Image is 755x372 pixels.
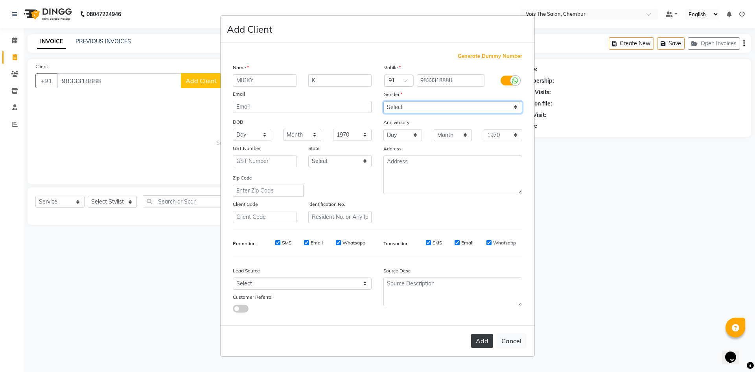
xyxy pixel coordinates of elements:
[233,294,273,301] label: Customer Referral
[233,185,304,197] input: Enter Zip Code
[496,333,527,348] button: Cancel
[458,52,522,60] span: Generate Dummy Number
[383,145,401,152] label: Address
[233,211,296,223] input: Client Code
[233,101,372,113] input: Email
[308,145,320,152] label: State
[383,64,401,71] label: Mobile
[233,240,256,247] label: Promotion
[308,211,372,223] input: Resident No. or Any Id
[417,74,485,87] input: Mobile
[383,119,409,126] label: Anniversary
[383,91,402,98] label: Gender
[383,267,411,274] label: Source Desc
[343,239,365,246] label: Whatsapp
[308,74,372,87] input: Last Name
[433,239,442,246] label: SMS
[233,74,296,87] input: First Name
[233,267,260,274] label: Lead Source
[383,240,409,247] label: Transaction
[308,201,345,208] label: Identification No.
[233,155,296,167] input: GST Number
[471,334,493,348] button: Add
[233,118,243,126] label: DOB
[233,145,261,152] label: GST Number
[227,22,272,36] h4: Add Client
[461,239,473,246] label: Email
[233,174,252,181] label: Zip Code
[311,239,323,246] label: Email
[493,239,516,246] label: Whatsapp
[282,239,291,246] label: SMS
[722,341,747,364] iframe: chat widget
[233,64,249,71] label: Name
[233,201,258,208] label: Client Code
[233,91,245,98] label: Email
